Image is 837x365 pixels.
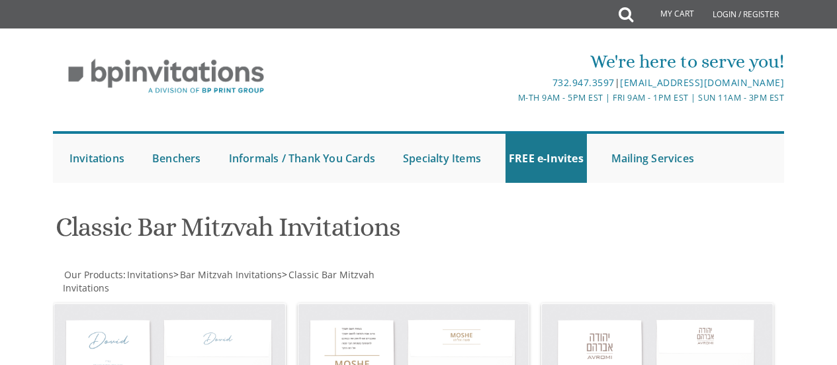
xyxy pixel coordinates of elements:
a: Our Products [63,268,123,281]
a: Bar Mitzvah Invitations [179,268,282,281]
a: [EMAIL_ADDRESS][DOMAIN_NAME] [620,76,784,89]
div: M-Th 9am - 5pm EST | Fri 9am - 1pm EST | Sun 11am - 3pm EST [297,91,784,105]
a: Mailing Services [608,134,697,183]
img: BP Invitation Loft [53,49,280,104]
span: Invitations [127,268,173,281]
a: My Cart [632,1,703,28]
a: Invitations [66,134,128,183]
div: We're here to serve you! [297,48,784,75]
a: Specialty Items [400,134,484,183]
span: Bar Mitzvah Invitations [180,268,282,281]
a: Benchers [149,134,204,183]
a: Invitations [126,268,173,281]
span: > [173,268,282,281]
a: 732.947.3597 [552,76,615,89]
a: FREE e-Invites [506,134,587,183]
a: Classic Bar Mitzvah Invitations [63,268,374,294]
div: | [297,75,784,91]
a: Informals / Thank You Cards [226,134,378,183]
div: : [53,268,419,295]
h1: Classic Bar Mitzvah Invitations [56,213,533,252]
span: > [63,268,374,294]
iframe: chat widget [781,312,824,352]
